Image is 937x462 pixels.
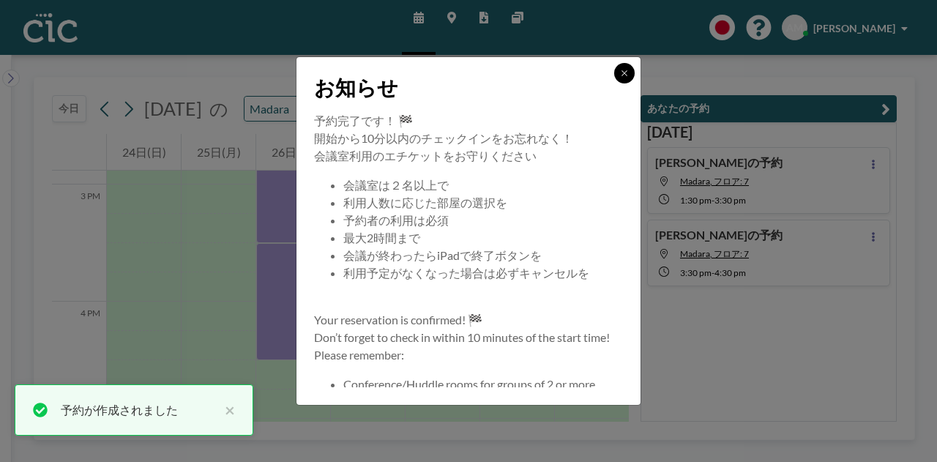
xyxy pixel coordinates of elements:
span: Don’t forget to check in within 10 minutes of the start time! [314,330,610,344]
span: 利用予定がなくなった場合は必ずキャンセルを [343,266,589,280]
div: 予約が作成されました [61,401,217,419]
span: 会議が終わったらiPadで終了ボタンを [343,248,542,262]
span: Please remember: [314,348,404,362]
span: 会議室は２名以上で [343,178,449,192]
span: 利用人数に応じた部屋の選択を [343,195,507,209]
span: 開始から10分以内のチェックインをお忘れなく！ [314,131,573,145]
span: Your reservation is confirmed! 🏁 [314,313,482,327]
span: 予約者の利用は必須 [343,213,449,227]
span: 予約完了です！ 🏁 [314,113,413,127]
span: Conference/Huddle rooms for groups of 2 or more [343,377,595,391]
span: お知らせ [314,75,398,100]
button: close [217,401,235,419]
span: 会議室利用のエチケットをお守りください [314,149,537,163]
span: 最大2時間まで [343,231,420,245]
